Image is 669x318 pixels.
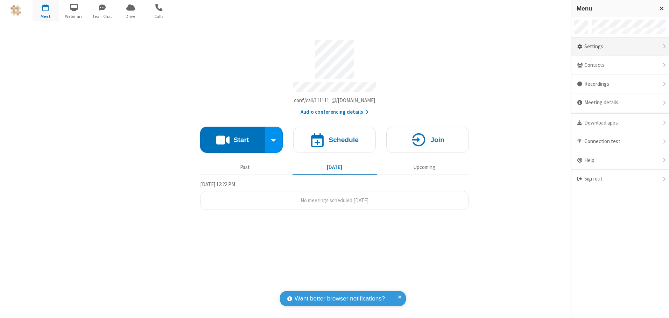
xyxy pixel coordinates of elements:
[571,132,669,151] div: Connection test
[200,127,265,153] button: Start
[200,35,469,116] section: Account details
[652,300,664,313] iframe: Chat
[571,37,669,56] div: Settings
[203,161,287,174] button: Past
[571,151,669,170] div: Help
[146,13,172,20] span: Calls
[571,56,669,75] div: Contacts
[294,97,375,105] button: Copy my meeting room linkCopy my meeting room link
[265,127,283,153] div: Start conference options
[301,108,369,116] button: Audio conferencing details
[295,294,385,303] span: Want better browser notifications?
[386,127,469,153] button: Join
[118,13,144,20] span: Drive
[10,5,21,16] img: QA Selenium DO NOT DELETE OR CHANGE
[293,161,377,174] button: [DATE]
[89,13,115,20] span: Team Chat
[200,180,469,210] section: Today's Meetings
[577,5,653,12] h3: Menu
[33,13,59,20] span: Meet
[571,75,669,94] div: Recordings
[382,161,466,174] button: Upcoming
[329,136,359,143] h4: Schedule
[293,127,376,153] button: Schedule
[430,136,444,143] h4: Join
[571,170,669,188] div: Sign out
[294,97,375,104] span: Copy my meeting room link
[61,13,87,20] span: Webinars
[301,197,368,204] span: No meetings scheduled [DATE]
[200,181,235,188] span: [DATE] 12:22 PM
[233,136,249,143] h4: Start
[571,93,669,112] div: Meeting details
[571,114,669,133] div: Download apps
